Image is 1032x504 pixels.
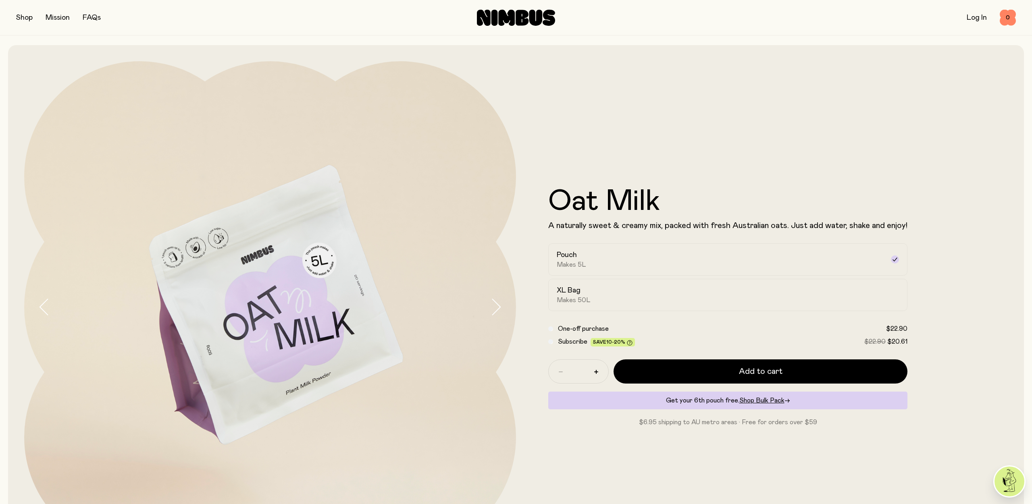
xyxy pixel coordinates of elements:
[593,340,633,346] span: Save
[557,250,577,260] h2: Pouch
[887,338,907,345] span: $20.61
[739,397,784,404] span: Shop Bulk Pack
[557,261,586,269] span: Makes 5L
[1000,10,1016,26] button: 0
[548,221,907,230] p: A naturally sweet & creamy mix, packed with fresh Australian oats. Just add water, shake and enjoy!
[558,338,587,345] span: Subscribe
[739,366,782,377] span: Add to cart
[739,397,790,404] a: Shop Bulk Pack→
[83,14,101,21] a: FAQs
[967,14,987,21] a: Log In
[548,392,907,409] div: Get your 6th pouch free.
[558,326,609,332] span: One-off purchase
[606,340,625,344] span: 10-20%
[548,187,907,216] h1: Oat Milk
[886,326,907,332] span: $22.90
[995,467,1024,496] img: agent
[614,359,907,384] button: Add to cart
[864,338,886,345] span: $22.90
[557,286,580,295] h2: XL Bag
[548,417,907,427] p: $6.95 shipping to AU metro areas · Free for orders over $59
[557,296,591,304] span: Makes 50L
[46,14,70,21] a: Mission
